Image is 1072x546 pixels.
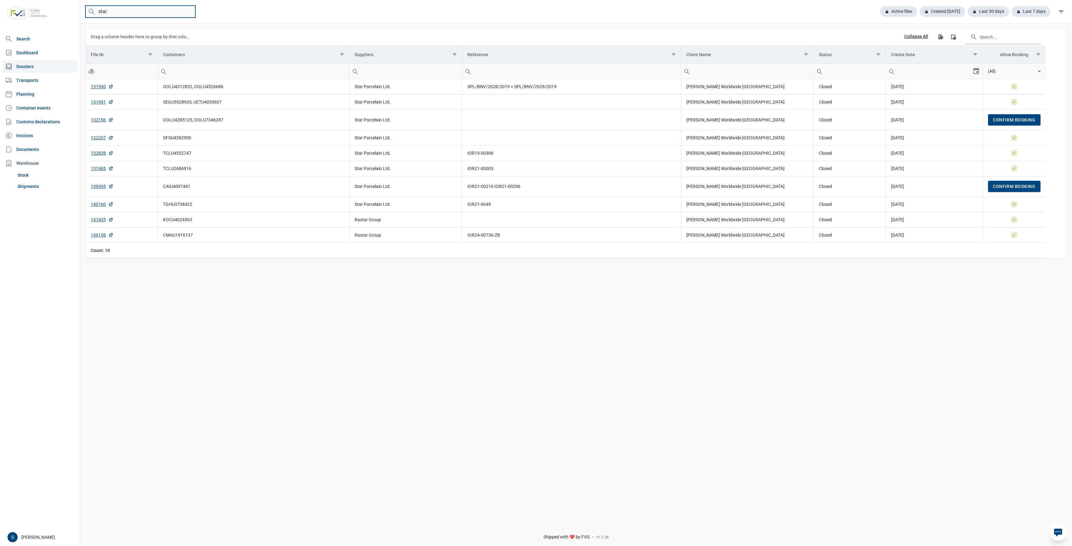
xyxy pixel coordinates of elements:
input: Filter cell [350,64,462,79]
span: Show filter options for column 'Status' [876,52,881,57]
td: [PERSON_NAME] Worldwide [GEOGRAPHIC_DATA] [681,79,814,94]
td: Column Containers [158,46,349,64]
td: Column Create Date [886,46,983,64]
div: Search box [681,64,693,79]
td: IOR21-00003 [462,161,681,176]
div: Active files [880,6,917,17]
div: Confirm booking [988,181,1041,192]
a: Customs declarations [3,115,78,128]
td: Closed [814,146,886,161]
div: [PERSON_NAME] [8,532,76,542]
span: [DATE] [891,184,904,189]
td: DFSU4392900 [158,130,349,146]
a: 140160 [91,201,113,207]
div: Allow Booking [1000,52,1028,57]
div: Warehouse [3,157,78,169]
td: [PERSON_NAME] Worldwide [GEOGRAPHIC_DATA] [681,176,814,197]
td: IOR19-00396 [462,146,681,161]
a: 139395 [91,183,113,190]
a: 132207 [91,135,113,141]
td: IOR24-00736-ZB [462,227,681,243]
span: Shipped with ❤️ by FVG [544,534,590,540]
span: v1.1.34 [596,535,609,540]
input: Filter cell [886,64,972,79]
td: [PERSON_NAME] Worldwide [GEOGRAPHIC_DATA] [681,94,814,110]
td: Closed [814,227,886,243]
a: Stock [15,169,78,181]
td: CMAU1916137 [158,227,349,243]
span: Confirm booking [993,117,1036,122]
div: Last 7 days [1012,6,1051,17]
span: Show filter options for column 'Reference' [671,52,676,57]
span: [DATE] [891,217,904,222]
input: Filter cell [158,64,349,79]
span: Show filter options for column 'Allow Booking' [1036,52,1041,57]
td: Column File Nr [86,46,158,64]
span: [DATE] [891,135,904,140]
input: Search in the data grid [965,29,1041,44]
input: Filter cell [86,64,158,79]
span: [DATE] [891,84,904,89]
a: Dossiers [3,60,78,73]
a: 137485 [91,165,113,172]
td: SPL/BNV/2628/2019 + SPL/BNV/2629/2019 [462,79,681,94]
input: Filter cell [681,64,814,79]
span: [DATE] [891,117,904,122]
div: Search box [462,64,474,79]
span: Confirm booking [993,184,1036,189]
td: [PERSON_NAME] Worldwide [GEOGRAPHIC_DATA] [681,161,814,176]
span: Show filter options for column 'Client Name' [804,52,808,57]
input: Filter cell [983,64,1036,79]
div: S [8,532,18,542]
td: Closed [814,197,886,212]
td: Star Porcelain Ltd. [349,79,462,94]
a: 131991 [91,99,113,105]
td: Closed [814,110,886,130]
div: Collapse All [904,34,928,40]
div: Select [1036,64,1043,79]
div: Last 30 days [968,6,1009,17]
a: Planning [3,88,78,100]
div: File Nr Count: 10 [91,247,153,254]
td: OOLU4285125, OOLU7346287 [158,110,349,130]
div: Created [DATE] [920,6,965,17]
div: Select [972,64,980,79]
span: [DATE] [891,151,904,156]
td: Column Client Name [681,46,814,64]
a: Dashboard [3,46,78,59]
td: [PERSON_NAME] Worldwide [GEOGRAPHIC_DATA] [681,227,814,243]
a: Documents [3,143,78,156]
td: OOLU4312832, OOLU4526686 [158,79,349,94]
a: 132156 [91,117,113,123]
td: KOCU4024563 [158,212,349,227]
span: [DATE] [891,202,904,207]
td: CAIU4097441 [158,176,349,197]
td: TCLU2686916 [158,161,349,176]
input: Filter cell [814,64,886,79]
td: TCLU4552747 [158,146,349,161]
td: [PERSON_NAME] Worldwide [GEOGRAPHIC_DATA] [681,212,814,227]
div: File Nr [91,52,104,57]
div: Containers [163,52,185,57]
td: Closed [814,212,886,227]
td: Closed [814,176,886,197]
td: Rastar Group [349,227,462,243]
span: Show filter options for column 'Suppliers' [452,52,457,57]
td: Star Porcelain Ltd. [349,110,462,130]
div: Client Name [686,52,711,57]
div: Search box [886,64,897,79]
div: Data grid toolbar [91,28,1041,45]
td: Filter cell [462,64,681,79]
input: Search dossiers [85,6,195,18]
td: Column Suppliers [349,46,462,64]
span: - [593,534,594,540]
div: Status [819,52,832,57]
td: Column Reference [462,46,681,64]
div: Search box [86,64,97,79]
div: Confirm booking [988,114,1041,126]
div: Search box [814,64,825,79]
td: [PERSON_NAME] Worldwide [GEOGRAPHIC_DATA] [681,146,814,161]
